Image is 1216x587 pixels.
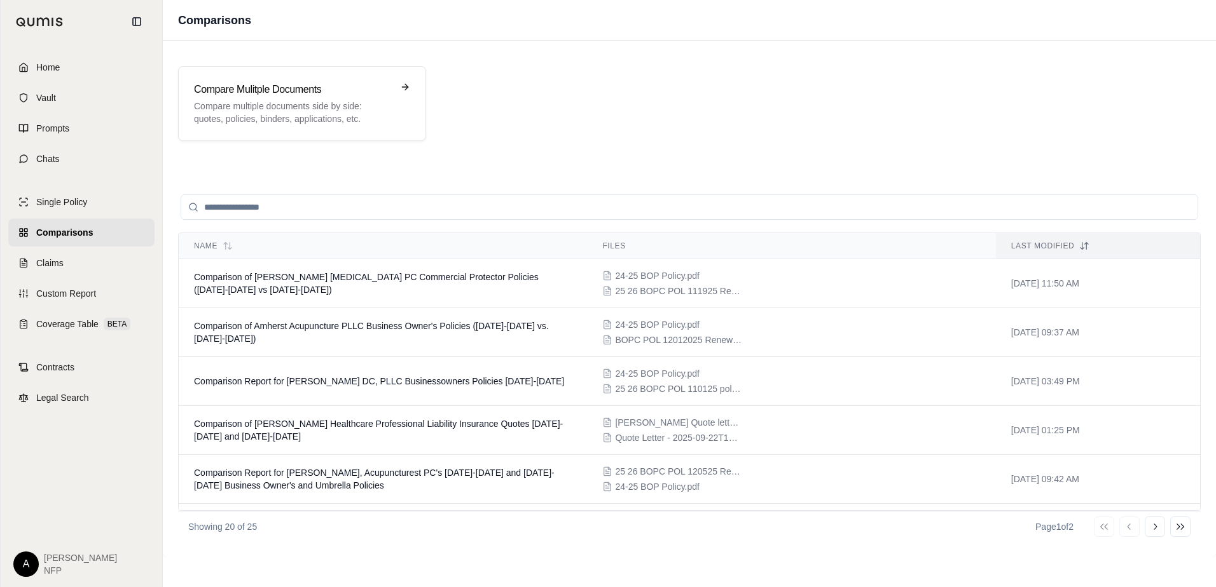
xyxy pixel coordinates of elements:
[8,280,155,307] a: Custom Report
[996,308,1200,357] td: [DATE] 09:37 AM
[615,465,742,478] span: 25 26 BOPC POL 120525 Renewal Policy.pdf
[8,188,155,216] a: Single Policy
[36,361,74,374] span: Contracts
[8,114,155,142] a: Prompts
[36,91,56,104] span: Vault
[615,382,742,395] span: 25 26 BOPC POL 110125 pol#680-4X658280-25-42.pdf
[36,196,87,208] span: Single Policy
[1035,520,1074,533] div: Page 1 of 2
[615,285,742,297] span: 25 26 BOPC POL 111925 Renewal Policy.pdf
[104,318,130,330] span: BETA
[36,122,69,135] span: Prompts
[8,145,155,173] a: Chats
[44,551,117,564] span: [PERSON_NAME]
[996,455,1200,504] td: [DATE] 09:42 AM
[194,321,549,344] span: Comparison of Amherst Acupuncture PLLC Business Owner's Policies (2024-2025 vs. 2025-2026)
[194,272,539,295] span: Comparison of Gaiser Chiropractic PC Commercial Protector Policies (2024-2025 vs 2025-2026)
[615,318,700,331] span: 24-25 BOP Policy.pdf
[178,11,251,29] h1: Comparisons
[194,376,564,386] span: Comparison Report for Raymond J Cooley DC, PLLC Businessowners Policies 2024-2026
[194,100,392,125] p: Compare multiple documents side by side: quotes, policies, binders, applications, etc.
[36,257,64,269] span: Claims
[13,551,39,577] div: A
[44,564,117,577] span: NFP
[194,468,555,490] span: Comparison Report for Jillian Blakeway, Acupuncturest PC's 2024-2025 and 2025-2026 Business Owner...
[1011,241,1185,251] div: Last modified
[8,84,155,112] a: Vault
[615,334,742,346] span: BOPC POL 12012025 Renewal Image.pdf
[8,53,155,81] a: Home
[36,61,60,74] span: Home
[36,152,60,165] span: Chats
[8,384,155,412] a: Legal Search
[36,318,99,330] span: Coverage Table
[8,249,155,277] a: Claims
[36,226,93,239] span: Comparisons
[36,391,89,404] span: Legal Search
[996,357,1200,406] td: [DATE] 03:49 PM
[615,269,700,282] span: 24-25 BOP Policy.pdf
[587,233,995,259] th: Files
[8,353,155,381] a: Contracts
[8,219,155,246] a: Comparisons
[615,480,700,493] span: 24-25 BOP Policy.pdf
[615,367,700,380] span: 24-25 BOP Policy.pdf
[8,310,155,338] a: Coverage TableBETA
[188,520,257,533] p: Showing 20 of 25
[615,431,742,444] span: Quote Letter - 2025-09-22T125127.672.pdf
[127,11,147,32] button: Collapse sidebar
[615,416,742,429] span: Jillian Blakeway Quote letter.pdf
[996,504,1200,553] td: [DATE] 11:07 AM
[36,287,96,300] span: Custom Report
[194,82,392,97] h3: Compare Mulitple Documents
[194,241,572,251] div: Name
[16,17,64,27] img: Qumis Logo
[194,419,563,442] span: Comparison of Jillian Blakeway's Healthcare Professional Liability Insurance Quotes 2024-2025 and...
[996,406,1200,455] td: [DATE] 01:25 PM
[996,259,1200,308] td: [DATE] 11:50 AM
